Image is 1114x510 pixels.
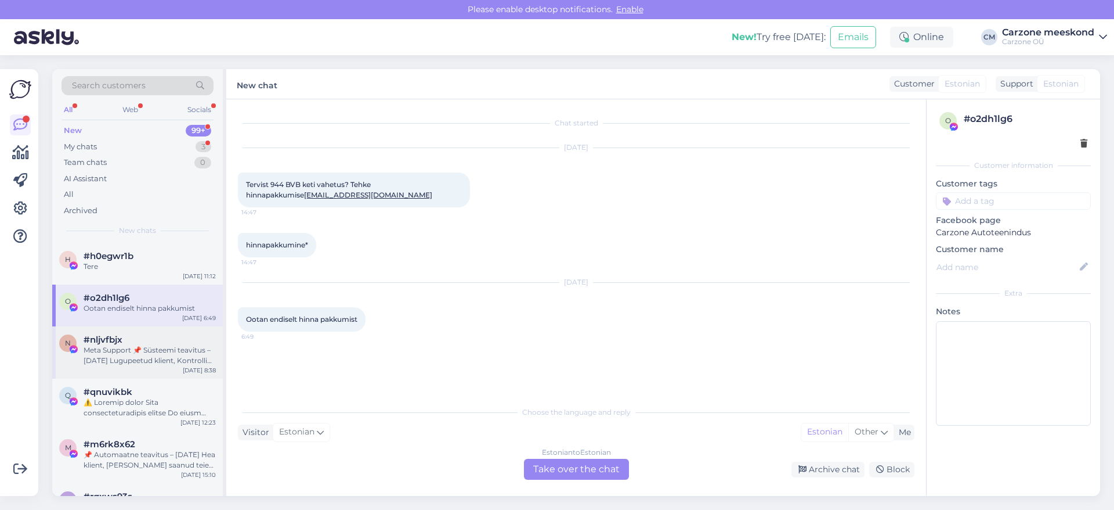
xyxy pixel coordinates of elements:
span: Estonian [945,78,980,90]
span: Search customers [72,80,146,92]
span: #o2dh1lg6 [84,293,129,303]
p: Facebook page [936,214,1091,227]
div: Estonian [801,423,848,441]
div: Extra [936,288,1091,299]
div: Carzone OÜ [1002,37,1094,46]
input: Add name [936,261,1077,274]
div: Me [894,426,911,439]
div: [DATE] 12:23 [180,418,216,427]
div: New [64,125,82,137]
span: o [945,116,951,125]
div: 3 [196,141,211,153]
a: [EMAIL_ADDRESS][DOMAIN_NAME] [304,191,432,199]
b: New! [732,31,757,42]
div: My chats [64,141,97,153]
div: [DATE] 11:12 [183,272,216,281]
span: q [65,391,71,400]
div: [DATE] 15:10 [181,471,216,479]
div: Online [890,27,953,48]
div: Team chats [64,157,107,168]
span: Estonian [1043,78,1079,90]
p: Notes [936,306,1091,318]
div: Customer information [936,160,1091,171]
p: Customer name [936,243,1091,256]
div: CM [981,29,997,45]
div: Ootan endiselt hinna pakkumist [84,303,216,314]
div: Socials [185,102,214,117]
span: h [65,255,71,264]
div: [DATE] [238,142,914,153]
button: Emails [830,26,876,48]
div: Support [996,78,1033,90]
div: All [64,189,74,200]
div: ⚠️ Loremip dolor Sita consecteturadipis elitse Do eiusm Temp incididuntut laboreet. Dolorem aliqu... [84,397,216,418]
input: Add a tag [936,192,1091,210]
span: r [66,495,71,504]
div: Web [120,102,140,117]
div: Try free [DATE]: [732,30,826,44]
span: o [65,297,71,306]
div: AI Assistant [64,173,107,185]
span: Estonian [279,426,314,439]
a: Carzone meeskondCarzone OÜ [1002,28,1107,46]
span: n [65,339,71,347]
div: [DATE] 8:38 [183,366,216,375]
span: Tervist 944 BVB keti vahetus? Tehke hinnapakkumise [246,180,432,199]
span: #m6rk8x62 [84,439,135,450]
span: 6:49 [241,332,285,341]
img: Askly Logo [9,78,31,100]
span: hinnapakkumine* [246,240,308,249]
div: 0 [194,157,211,168]
div: Block [869,462,914,477]
div: Tere [84,261,216,272]
div: All [62,102,75,117]
div: Carzone meeskond [1002,28,1094,37]
div: Take over the chat [524,459,629,480]
span: #h0egwr1b [84,251,133,261]
p: Customer tags [936,178,1091,190]
p: Carzone Autoteenindus [936,227,1091,239]
div: Meta Support 📌 Süsteemi teavitus – [DATE] Lugupeetud klient, Kontrolli käigus tuvastasime, et tei... [84,345,216,366]
span: #nljvfbjx [84,335,122,345]
span: Other [855,426,878,437]
span: #rgxws93s [84,491,132,502]
div: [DATE] 6:49 [182,314,216,322]
label: New chat [237,76,277,92]
div: Archive chat [791,462,865,477]
div: Visitor [238,426,269,439]
div: Choose the language and reply [238,407,914,418]
div: 📌 Automaatne teavitus – [DATE] Hea klient, [PERSON_NAME] saanud teie lehe kohta tagasisidet ja pl... [84,450,216,471]
span: Enable [613,4,647,15]
span: Ootan endiselt hinna pakkumist [246,315,357,324]
div: Estonian to Estonian [542,447,611,458]
div: 99+ [186,125,211,137]
span: #qnuvikbk [84,387,132,397]
div: # o2dh1lg6 [964,112,1087,126]
div: Customer [889,78,935,90]
div: Archived [64,205,97,217]
span: New chats [119,225,156,236]
span: 14:47 [241,258,285,267]
span: 14:47 [241,208,285,217]
span: m [65,443,71,452]
div: [DATE] [238,277,914,288]
div: Chat started [238,118,914,128]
